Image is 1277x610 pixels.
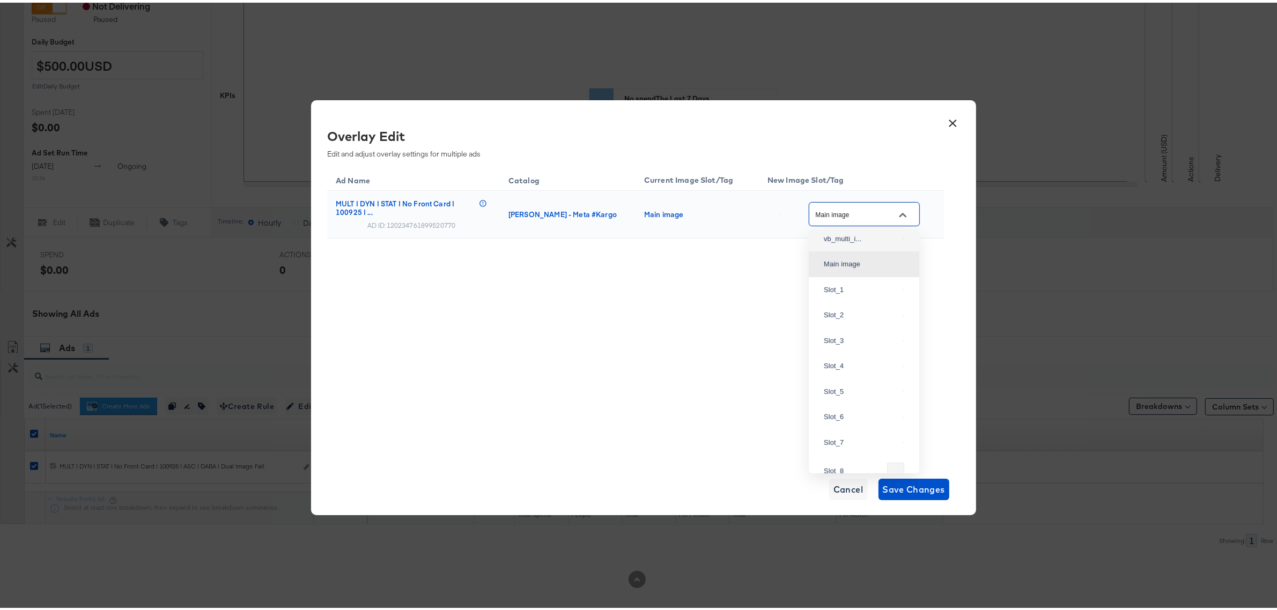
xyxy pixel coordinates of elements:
[367,218,456,227] div: AD ID: 120234761899520770
[895,204,911,220] button: Close
[824,435,899,445] div: Slot_7
[508,173,553,183] span: Catalog
[759,164,944,188] th: New Image Slot/Tag
[336,173,384,183] span: Ad Name
[824,358,899,369] div: Slot_4
[327,124,936,143] div: Overlay Edit
[636,164,759,188] th: Current Image Slot/Tag
[829,476,868,497] button: Cancel
[824,307,899,318] div: Slot_2
[824,282,899,293] div: Slot_1
[824,333,899,344] div: Slot_3
[883,479,946,494] span: Save Changes
[879,476,950,497] button: Save Changes
[833,479,863,494] span: Cancel
[508,207,623,216] div: [PERSON_NAME] - Meta #Kargo
[327,124,936,156] div: Edit and adjust overlay settings for multiple ads
[336,197,479,214] div: MULT | DYN | STAT | No Front Card | 100925 | ...
[824,463,883,474] div: Slot_8
[824,256,899,267] div: Main image
[824,231,899,242] div: vb_multi_i...
[824,384,899,395] div: Slot_5
[824,409,899,420] div: Slot_6
[943,108,963,128] button: ×
[644,207,746,216] div: Main image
